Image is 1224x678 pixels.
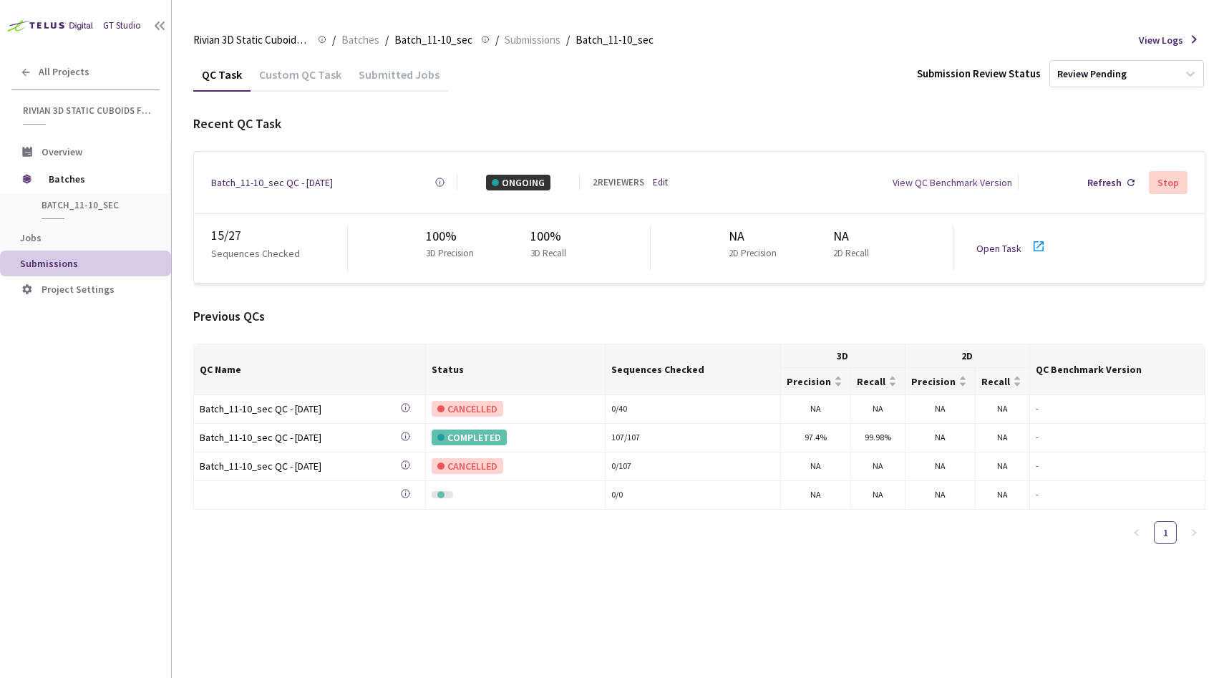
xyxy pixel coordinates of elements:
li: / [566,32,570,49]
span: Batch_11-10_sec [394,32,472,49]
div: 100% [530,226,572,246]
div: Custom QC Task [251,67,350,92]
button: left [1125,521,1148,544]
span: Batch_11-10_sec [575,32,654,49]
div: CANCELLED [432,458,503,474]
p: 2D Recall [833,246,869,261]
p: 3D Recall [530,246,566,261]
span: Precision [911,376,956,387]
div: NA [833,226,875,246]
div: 2 REVIEWERS [593,175,644,190]
div: 0 / 107 [611,460,774,473]
th: Sequences Checked [606,344,781,394]
p: 3D Precision [426,246,474,261]
p: Sequences Checked [211,246,300,261]
li: / [495,32,499,49]
div: - [1036,460,1199,473]
div: 0 / 0 [611,488,774,502]
div: Submission Review Status [917,65,1041,82]
td: NA [976,395,1030,424]
a: Batches [339,32,382,47]
th: Precision [905,368,976,394]
span: Recall [981,376,1010,387]
span: All Projects [39,66,89,78]
td: NA [781,481,851,510]
div: Batch_11-10_sec QC - [DATE] [200,401,400,417]
span: Recall [857,376,885,387]
div: ONGOING [486,175,550,190]
span: Rivian 3D Static Cuboids fixed[2024-25] [193,32,309,49]
td: NA [905,424,976,452]
div: - [1036,488,1199,502]
div: Review Pending [1057,67,1127,81]
div: QC Task [193,67,251,92]
th: Status [426,344,606,394]
a: Submissions [502,32,563,47]
div: Batch_11-10_sec QC - [DATE] [200,458,400,474]
p: 2D Precision [729,246,777,261]
td: 99.98% [851,424,905,452]
li: 1 [1154,521,1177,544]
li: Next Page [1182,521,1205,544]
th: Precision [781,368,851,394]
a: 1 [1155,522,1176,543]
td: NA [781,395,851,424]
li: Previous Page [1125,521,1148,544]
button: right [1182,521,1205,544]
span: Jobs [20,231,42,244]
td: NA [905,481,976,510]
div: 107 / 107 [611,431,774,445]
th: QC Name [194,344,426,394]
td: NA [976,481,1030,510]
th: 2D [905,344,1030,368]
span: Batches [49,165,147,193]
a: Edit [653,175,668,190]
td: NA [781,452,851,481]
div: - [1036,431,1199,445]
span: Batches [341,32,379,49]
div: Batch_11-10_sec QC - [DATE] [200,430,400,445]
td: NA [851,481,905,510]
div: Refresh [1087,175,1122,190]
td: NA [905,452,976,481]
span: left [1132,528,1141,537]
a: Batch_11-10_sec QC - [DATE] [200,430,400,446]
td: NA [851,452,905,481]
div: CANCELLED [432,401,503,417]
span: Submissions [505,32,560,49]
td: NA [976,452,1030,481]
li: / [332,32,336,49]
span: Submissions [20,257,78,270]
td: NA [851,395,905,424]
div: 15 / 27 [211,226,347,246]
div: Stop [1157,177,1179,188]
th: QC Benchmark Version [1030,344,1205,394]
span: right [1190,528,1198,537]
div: Previous QCs [193,306,1205,326]
div: Submitted Jobs [350,67,448,92]
th: Recall [851,368,905,394]
div: NA [729,226,782,246]
span: Project Settings [42,283,115,296]
div: COMPLETED [432,430,507,445]
div: 100% [426,226,480,246]
a: Open Task [976,242,1021,255]
th: Recall [976,368,1030,394]
div: Recent QC Task [193,114,1205,134]
span: Overview [42,145,82,158]
div: GT Studio [103,19,141,33]
th: 3D [781,344,905,368]
div: 0 / 40 [611,402,774,416]
td: NA [905,395,976,424]
div: - [1036,402,1199,416]
span: View Logs [1139,32,1183,48]
div: View QC Benchmark Version [893,175,1012,190]
span: Precision [787,376,831,387]
a: Batch_11-10_sec QC - [DATE] [211,175,333,190]
span: Batch_11-10_sec [42,199,147,211]
td: NA [976,424,1030,452]
li: / [385,32,389,49]
td: 97.4% [781,424,851,452]
span: Rivian 3D Static Cuboids fixed[2024-25] [23,105,151,117]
